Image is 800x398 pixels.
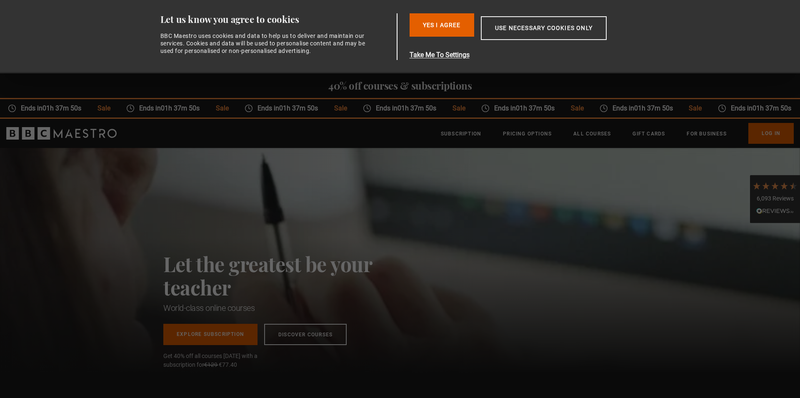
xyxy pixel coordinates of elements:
div: 4.7 Stars [752,181,798,190]
span: Sale [326,103,355,113]
span: Ends in [726,103,799,113]
button: Use necessary cookies only [481,16,607,40]
div: Let us know you agree to cookies [160,13,394,25]
a: Pricing Options [503,130,552,138]
span: Ends in [607,103,680,113]
span: €77.40 [219,361,237,368]
span: Ends in [371,103,444,113]
span: €129 [204,361,217,368]
a: Gift Cards [632,130,665,138]
div: 6,093 ReviewsRead All Reviews [750,175,800,223]
time: 01h 37m 50s [515,104,554,112]
span: Sale [207,103,236,113]
h1: World-class online courses [163,302,409,314]
a: Explore Subscription [163,324,257,345]
img: REVIEWS.io [756,208,794,214]
time: 01h 37m 50s [42,104,81,112]
span: Ends in [134,103,207,113]
button: Take Me To Settings [410,50,646,60]
div: Read All Reviews [752,207,798,217]
time: 01h 37m 50s [634,104,672,112]
span: Get 40% off all courses [DATE] with a subscription for [163,352,276,369]
a: Subscription [441,130,481,138]
time: 01h 37m 50s [161,104,200,112]
a: All Courses [573,130,611,138]
a: Log In [748,123,794,144]
button: Yes I Agree [410,13,474,37]
span: Ends in [16,103,89,113]
span: Ends in [252,103,325,113]
time: 01h 37m 50s [279,104,317,112]
span: Sale [444,103,473,113]
svg: BBC Maestro [6,127,117,140]
span: Sale [89,103,118,113]
span: Ends in [489,103,562,113]
span: Sale [562,103,591,113]
span: Sale [680,103,709,113]
time: 01h 37m 50s [397,104,436,112]
div: 6,093 Reviews [752,195,798,203]
time: 01h 37m 50s [752,104,791,112]
nav: Primary [441,123,794,144]
a: Discover Courses [264,324,347,345]
a: For business [687,130,726,138]
h2: Let the greatest be your teacher [163,252,409,299]
div: BBC Maestro uses cookies and data to help us to deliver and maintain our services. Cookies and da... [160,32,370,55]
